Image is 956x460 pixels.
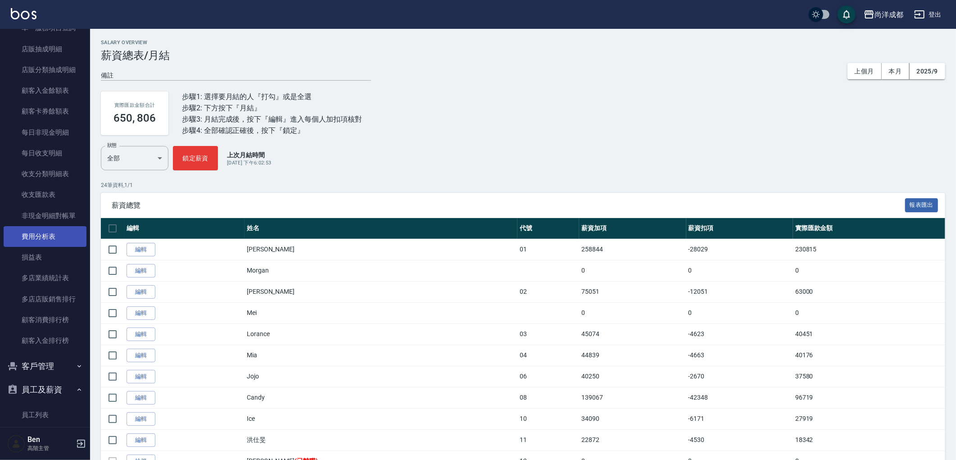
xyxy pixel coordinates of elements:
[245,281,517,302] td: [PERSON_NAME]
[686,260,793,281] td: 0
[245,366,517,387] td: Jojo
[11,8,36,19] img: Logo
[4,205,86,226] a: 非現金明細對帳單
[4,268,86,288] a: 多店業績統計表
[245,387,517,408] td: Candy
[579,429,686,451] td: 22872
[127,243,155,257] a: 編輯
[686,302,793,323] td: 0
[4,289,86,310] a: 多店店販銷售排行
[112,201,905,210] span: 薪資總覽
[793,429,945,451] td: 18342
[579,408,686,429] td: 34090
[793,323,945,345] td: 40451
[793,345,945,366] td: 40176
[4,39,86,59] a: 店販抽成明細
[579,323,686,345] td: 45074
[182,91,362,102] div: 步驟1: 選擇要月結的人『打勾』或是全選
[127,391,155,405] a: 編輯
[27,444,73,452] p: 高階主管
[686,366,793,387] td: -2670
[686,218,793,239] th: 薪資扣項
[517,323,579,345] td: 03
[127,349,155,363] a: 編輯
[245,429,517,451] td: 洪仕旻
[4,184,86,205] a: 收支匯款表
[793,302,945,323] td: 0
[686,429,793,451] td: -4530
[112,102,158,108] h2: 實際匯款金額合計
[127,433,155,447] a: 編輯
[245,218,517,239] th: 姓名
[4,355,86,378] button: 客戶管理
[4,59,86,80] a: 店販分類抽成明細
[4,310,86,330] a: 顧客消費排行榜
[4,143,86,164] a: 每日收支明細
[847,63,882,80] button: 上個月
[227,160,271,166] span: [DATE] 下午6:02:53
[517,281,579,302] td: 02
[579,281,686,302] td: 75051
[245,345,517,366] td: Mia
[127,285,155,299] a: 編輯
[579,218,686,239] th: 薪資加項
[127,328,155,342] a: 編輯
[686,387,793,408] td: -42348
[686,323,793,345] td: -4623
[517,366,579,387] td: 06
[686,408,793,429] td: -6171
[245,260,517,281] td: Morgan
[182,102,362,114] div: 步驟2: 下方按下『月結』
[793,387,945,408] td: 96719
[4,426,86,446] a: 員工離職列表
[245,302,517,323] td: Mei
[517,408,579,429] td: 10
[579,260,686,281] td: 0
[910,63,945,80] button: 2025/9
[874,9,903,20] div: 尚洋成都
[4,378,86,401] button: 員工及薪資
[838,5,856,23] button: save
[579,366,686,387] td: 40250
[101,49,945,62] h3: 薪資總表/月結
[793,281,945,302] td: 63000
[579,345,686,366] td: 44839
[517,218,579,239] th: 代號
[517,387,579,408] td: 08
[173,146,218,170] button: 鎖定薪資
[517,429,579,451] td: 11
[127,306,155,320] a: 編輯
[7,435,25,453] img: Person
[107,142,117,149] label: 狀態
[124,218,245,239] th: 編輯
[4,164,86,184] a: 收支分類明細表
[517,239,579,260] td: 01
[686,281,793,302] td: -12051
[4,226,86,247] a: 費用分析表
[101,146,168,170] div: 全部
[686,345,793,366] td: -4663
[182,114,362,125] div: 步驟3: 月結完成後，按下『編輯』進入每個人加扣項核對
[579,387,686,408] td: 139067
[113,112,156,124] h3: 650, 806
[905,200,938,209] a: 報表匯出
[27,435,73,444] h5: Ben
[227,150,271,159] p: 上次月結時間
[905,198,938,212] button: 報表匯出
[245,408,517,429] td: Ice
[793,366,945,387] td: 37580
[911,6,945,23] button: 登出
[127,264,155,278] a: 編輯
[882,63,910,80] button: 本月
[793,260,945,281] td: 0
[793,218,945,239] th: 實際匯款金額
[686,239,793,260] td: -28029
[127,370,155,384] a: 編輯
[101,40,945,46] h2: Salary Overview
[4,405,86,425] a: 員工列表
[517,345,579,366] td: 04
[4,330,86,351] a: 顧客入金排行榜
[860,5,907,24] button: 尚洋成都
[127,412,155,426] a: 編輯
[4,80,86,101] a: 顧客入金餘額表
